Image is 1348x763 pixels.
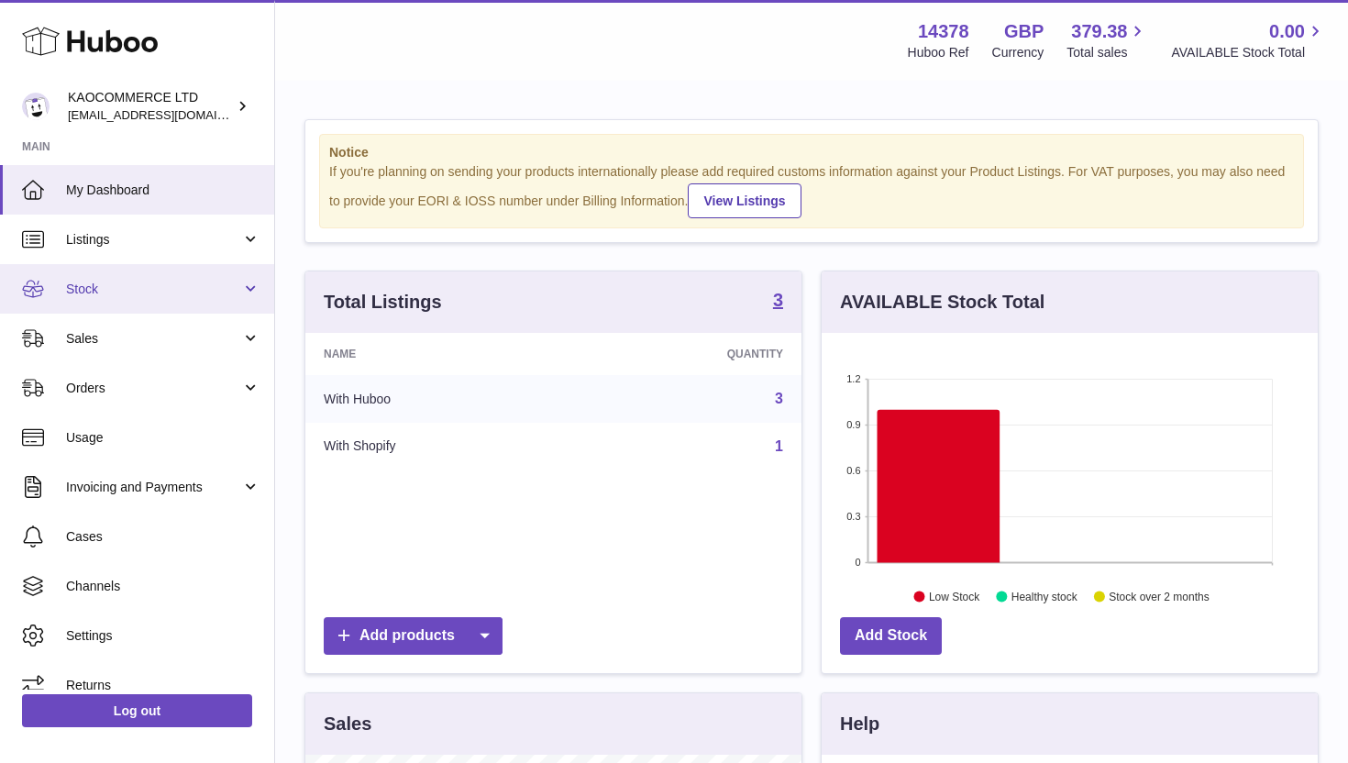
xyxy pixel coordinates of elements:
[1066,44,1148,61] span: Total sales
[846,419,860,430] text: 0.9
[305,423,573,470] td: With Shopify
[846,511,860,522] text: 0.3
[66,281,241,298] span: Stock
[329,144,1294,161] strong: Notice
[918,19,969,44] strong: 14378
[329,163,1294,218] div: If you're planning on sending your products internationally please add required customs informati...
[840,617,942,655] a: Add Stock
[840,712,879,736] h3: Help
[775,391,783,406] a: 3
[66,330,241,348] span: Sales
[66,479,241,496] span: Invoicing and Payments
[324,290,442,315] h3: Total Listings
[775,438,783,454] a: 1
[929,590,980,603] text: Low Stock
[66,231,241,249] span: Listings
[840,290,1044,315] h3: AVAILABLE Stock Total
[66,429,260,447] span: Usage
[773,291,783,309] strong: 3
[305,375,573,423] td: With Huboo
[324,712,371,736] h3: Sales
[1171,44,1326,61] span: AVAILABLE Stock Total
[66,627,260,645] span: Settings
[66,182,260,199] span: My Dashboard
[1109,590,1209,603] text: Stock over 2 months
[22,93,50,120] img: hello@lunera.co.uk
[573,333,801,375] th: Quantity
[846,465,860,476] text: 0.6
[66,528,260,546] span: Cases
[846,373,860,384] text: 1.2
[1269,19,1305,44] span: 0.00
[855,557,860,568] text: 0
[1004,19,1044,44] strong: GBP
[1071,19,1127,44] span: 379.38
[66,677,260,694] span: Returns
[688,183,801,218] a: View Listings
[68,107,270,122] span: [EMAIL_ADDRESS][DOMAIN_NAME]
[908,44,969,61] div: Huboo Ref
[1011,590,1078,603] text: Healthy stock
[68,89,233,124] div: KAOCOMMERCE LTD
[324,617,503,655] a: Add products
[1066,19,1148,61] a: 379.38 Total sales
[1171,19,1326,61] a: 0.00 AVAILABLE Stock Total
[992,44,1044,61] div: Currency
[66,380,241,397] span: Orders
[22,694,252,727] a: Log out
[305,333,573,375] th: Name
[66,578,260,595] span: Channels
[773,291,783,313] a: 3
